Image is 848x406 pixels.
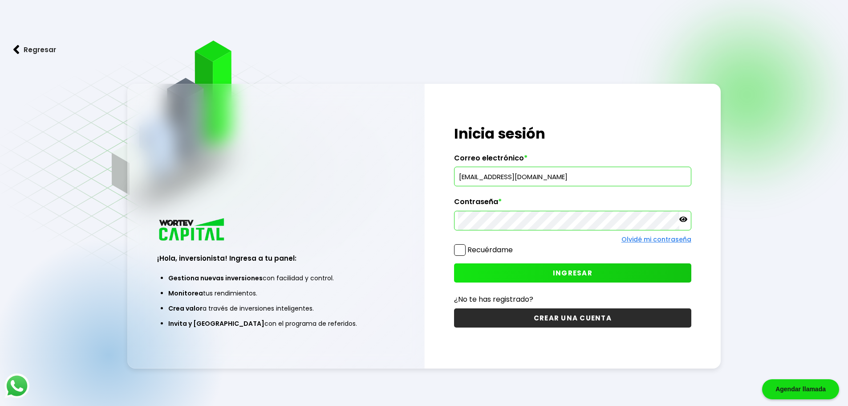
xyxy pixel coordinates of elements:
span: INGRESAR [553,268,592,278]
li: con el programa de referidos. [168,316,383,331]
img: logo_wortev_capital [157,217,227,243]
span: Monitorea [168,289,203,298]
h3: ¡Hola, inversionista! Ingresa a tu panel: [157,253,394,263]
span: Gestiona nuevas inversiones [168,274,263,283]
div: Agendar llamada [762,379,839,399]
label: Correo electrónico [454,154,691,167]
label: Recuérdame [467,245,513,255]
li: a través de inversiones inteligentes. [168,301,383,316]
span: Crea valor [168,304,203,313]
img: flecha izquierda [13,45,20,54]
a: ¿No te has registrado?CREAR UNA CUENTA [454,294,691,328]
span: Invita y [GEOGRAPHIC_DATA] [168,319,264,328]
a: Olvidé mi contraseña [621,235,691,244]
button: INGRESAR [454,263,691,283]
input: hola@wortev.capital [458,167,687,186]
label: Contraseña [454,197,691,211]
li: tus rendimientos. [168,286,383,301]
li: con facilidad y control. [168,271,383,286]
button: CREAR UNA CUENTA [454,308,691,328]
h1: Inicia sesión [454,123,691,144]
p: ¿No te has registrado? [454,294,691,305]
img: logos_whatsapp-icon.242b2217.svg [4,373,29,398]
